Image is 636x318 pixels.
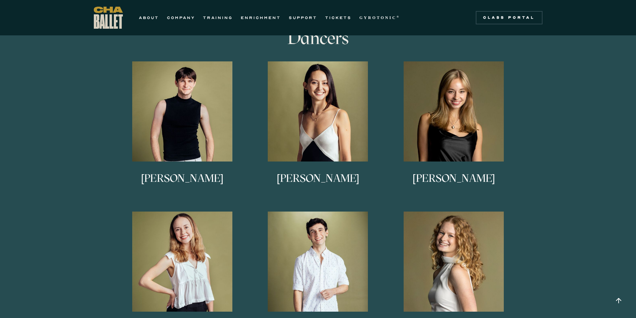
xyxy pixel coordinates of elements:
a: GYROTONIC® [360,14,400,22]
a: [PERSON_NAME] [118,61,247,202]
a: ENRICHMENT [241,14,281,22]
h3: [PERSON_NAME] [141,173,223,195]
a: TICKETS [325,14,352,22]
div: Class Portal [480,15,539,20]
a: TRAINING [203,14,233,22]
h3: [PERSON_NAME] [277,173,359,195]
a: Class Portal [476,11,543,24]
a: ABOUT [139,14,159,22]
a: [PERSON_NAME] [253,61,383,202]
strong: GYROTONIC [360,15,397,20]
a: SUPPORT [289,14,317,22]
h3: Dancers [210,28,427,48]
h3: [PERSON_NAME] [413,173,495,195]
sup: ® [397,15,400,18]
a: COMPANY [167,14,195,22]
a: home [94,7,123,29]
a: [PERSON_NAME] [389,61,518,202]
